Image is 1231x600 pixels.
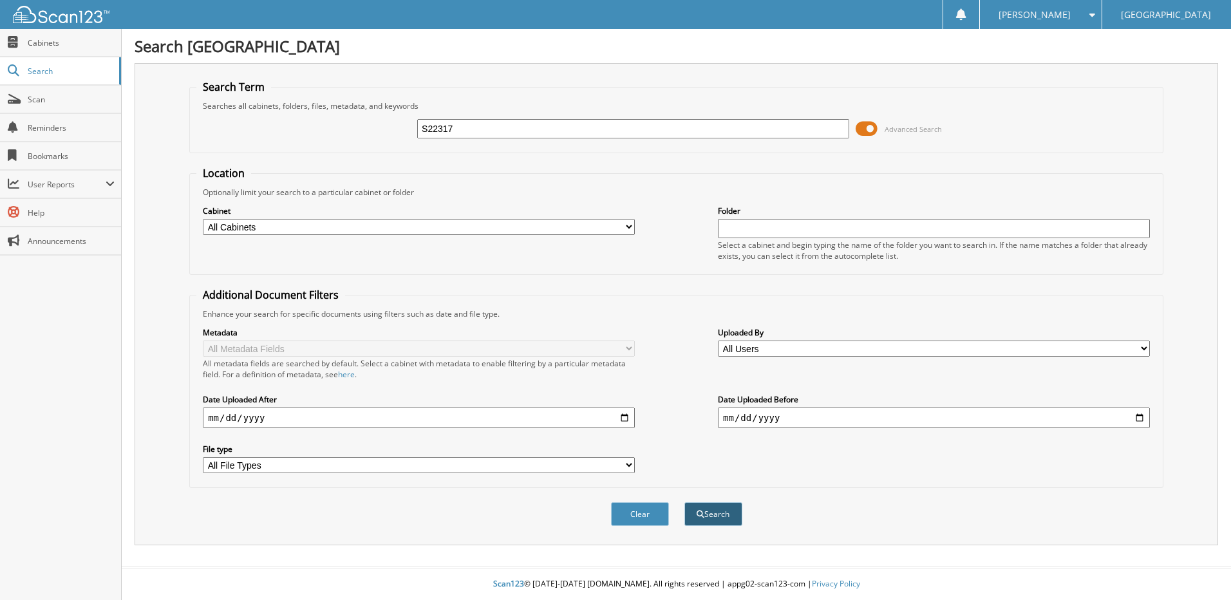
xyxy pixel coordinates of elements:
label: Metadata [203,327,635,338]
span: [GEOGRAPHIC_DATA] [1121,11,1211,19]
label: Date Uploaded Before [718,394,1150,405]
span: Bookmarks [28,151,115,162]
img: scan123-logo-white.svg [13,6,109,23]
div: Select a cabinet and begin typing the name of the folder you want to search in. If the name match... [718,239,1150,261]
span: Reminders [28,122,115,133]
div: Searches all cabinets, folders, files, metadata, and keywords [196,100,1156,111]
input: start [203,408,635,428]
button: Clear [611,502,669,526]
iframe: Chat Widget [1167,538,1231,600]
legend: Search Term [196,80,271,94]
label: Uploaded By [718,327,1150,338]
span: [PERSON_NAME] [999,11,1071,19]
span: Search [28,66,113,77]
label: Folder [718,205,1150,216]
label: Cabinet [203,205,635,216]
legend: Location [196,166,251,180]
span: Scan123 [493,578,524,589]
input: end [718,408,1150,428]
div: Optionally limit your search to a particular cabinet or folder [196,187,1156,198]
div: © [DATE]-[DATE] [DOMAIN_NAME]. All rights reserved | appg02-scan123-com | [122,568,1231,600]
div: Enhance your search for specific documents using filters such as date and file type. [196,308,1156,319]
div: All metadata fields are searched by default. Select a cabinet with metadata to enable filtering b... [203,358,635,380]
span: Scan [28,94,115,105]
label: File type [203,444,635,455]
span: Announcements [28,236,115,247]
button: Search [684,502,742,526]
label: Date Uploaded After [203,394,635,405]
legend: Additional Document Filters [196,288,345,302]
span: Cabinets [28,37,115,48]
span: User Reports [28,179,106,190]
a: Privacy Policy [812,578,860,589]
span: Help [28,207,115,218]
a: here [338,369,355,380]
h1: Search [GEOGRAPHIC_DATA] [135,35,1218,57]
span: Advanced Search [885,124,942,134]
